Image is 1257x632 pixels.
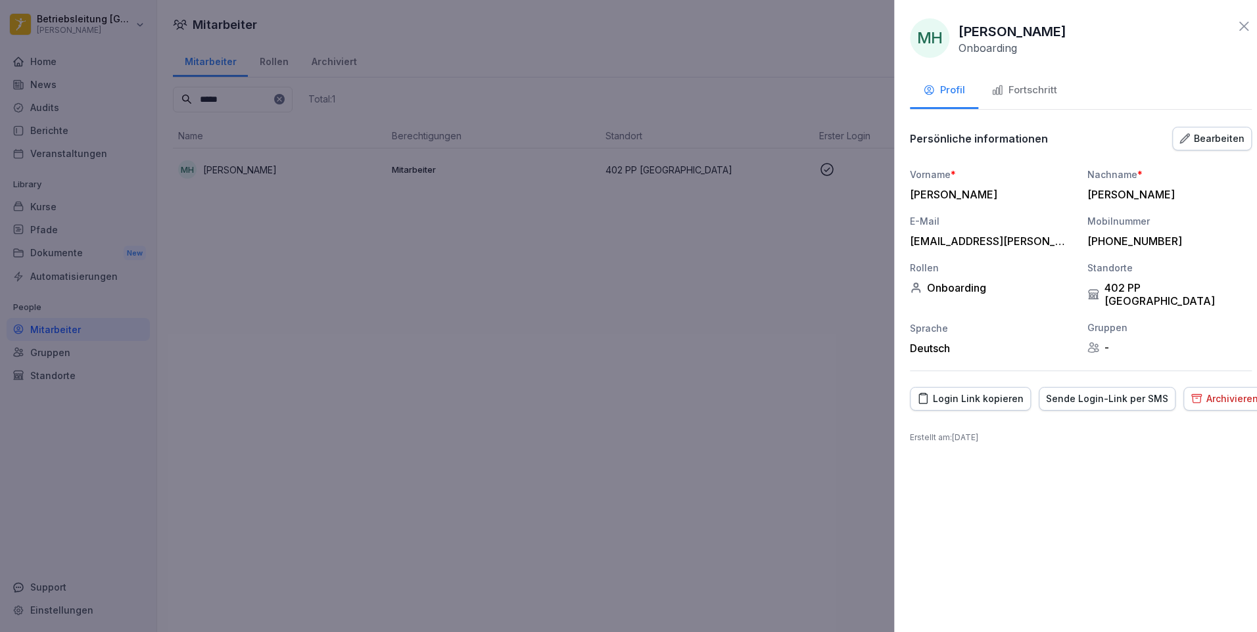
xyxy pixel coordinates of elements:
[910,214,1074,228] div: E-Mail
[1039,387,1175,411] button: Sende Login-Link per SMS
[1087,261,1252,275] div: Standorte
[910,235,1068,248] div: [EMAIL_ADDRESS][PERSON_NAME][DOMAIN_NAME]
[910,261,1074,275] div: Rollen
[1087,214,1252,228] div: Mobilnummer
[910,321,1074,335] div: Sprache
[923,83,965,98] div: Profil
[1087,341,1252,354] div: -
[910,387,1031,411] button: Login Link kopieren
[910,432,1252,443] p: Erstellt am : [DATE]
[1087,188,1245,201] div: [PERSON_NAME]
[1087,168,1252,181] div: Nachname
[1087,235,1245,248] div: [PHONE_NUMBER]
[959,22,1066,41] p: [PERSON_NAME]
[910,18,949,58] div: MH
[1179,131,1245,146] div: Bearbeiten
[1087,281,1252,307] div: 402 PP [GEOGRAPHIC_DATA]
[1046,392,1168,406] div: Sende Login-Link per SMS
[910,188,1068,201] div: [PERSON_NAME]
[991,83,1057,98] div: Fortschritt
[1087,321,1252,334] div: Gruppen
[910,168,1074,181] div: Vorname
[910,281,1074,294] div: Onboarding
[910,342,1074,355] div: Deutsch
[910,132,1048,145] p: Persönliche informationen
[959,41,1017,55] p: Onboarding
[978,74,1070,109] button: Fortschritt
[917,392,1024,406] div: Login Link kopieren
[910,74,978,109] button: Profil
[1172,127,1252,150] button: Bearbeiten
